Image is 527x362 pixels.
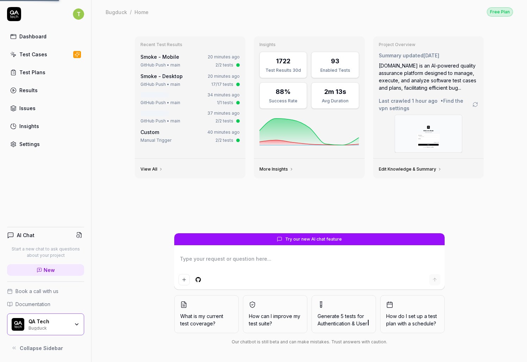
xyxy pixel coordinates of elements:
h3: Insights [259,42,359,47]
div: 2/2 tests [215,118,233,124]
a: 37 minutes agoGitHub Push • main2/2 tests [139,109,241,126]
p: Start a new chat to ask questions about your project [7,246,84,259]
h4: AI Chat [17,231,34,239]
div: Bugduck [106,8,127,15]
div: 1/1 tests [217,100,233,106]
div: Insights [19,122,39,130]
div: QA Tech [29,318,69,325]
button: QA Tech LogoQA TechBugduck [7,313,84,335]
div: GitHub Push • main [140,62,180,68]
time: 37 minutes ago [207,110,240,116]
button: T [73,7,84,21]
a: Smoke - Desktop [140,73,183,79]
a: More Insights [259,166,294,172]
div: Test Results 30d [264,67,302,74]
div: [DOMAIN_NAME] is an AI-powered quality assurance platform designed to manage, execute, and analyz... [379,62,478,91]
span: How do I set up a test plan with a schedule? [386,312,439,327]
span: Documentation [15,300,50,308]
a: Smoke - Mobile20 minutes agoGitHub Push • main2/2 tests [139,52,241,70]
div: 2m 13s [324,87,346,96]
a: Custom40 minutes agoManual Trigger2/2 tests [139,127,241,145]
a: View All [140,166,163,172]
div: Home [134,8,149,15]
img: Screenshot [395,115,462,152]
a: Dashboard [7,30,84,43]
a: Documentation [7,300,84,308]
span: Book a call with us [15,287,58,295]
div: Avg Duration [316,98,354,104]
span: Last crawled [379,97,473,112]
div: Test Cases [19,51,47,58]
span: Generate 5 tests for [318,312,370,327]
a: Insights [7,119,84,133]
a: Edit Knowledge & Summary [379,166,442,172]
div: 88% [276,87,291,96]
div: Results [19,87,38,94]
div: Success Rate [264,98,302,104]
button: How do I set up a test plan with a schedule? [380,295,445,333]
button: Free Plan [487,7,513,17]
div: 2/2 tests [215,62,233,68]
time: 1 hour ago [412,98,438,104]
div: Manual Trigger [140,137,171,144]
h3: Project Overview [379,42,478,47]
a: Issues [7,101,84,115]
div: Enabled Tests [316,67,354,74]
span: What is my current test coverage? [180,312,233,327]
div: Settings [19,140,40,148]
a: Book a call with us [7,287,84,295]
a: Results [7,83,84,97]
span: How can I improve my test suite? [249,312,301,327]
div: GitHub Push • main [140,81,180,88]
time: 20 minutes ago [208,74,240,79]
button: What is my current test coverage? [174,295,239,333]
a: Go to crawling settings [472,102,478,107]
div: 93 [331,56,339,66]
a: 34 minutes agoGitHub Push • main1/1 tests [139,90,241,107]
button: Add attachment [178,274,190,285]
div: / [130,8,132,15]
time: 40 minutes ago [207,129,240,135]
time: 34 minutes ago [207,92,240,97]
div: 2/2 tests [215,137,233,144]
button: Generate 5 tests forAuthentication & User [312,295,376,333]
span: Collapse Sidebar [20,344,63,352]
div: GitHub Push • main [140,118,180,124]
div: Test Plans [19,69,45,76]
span: New [44,266,55,274]
div: Dashboard [19,33,46,40]
time: 20 minutes ago [208,54,240,59]
span: Authentication & User [318,320,367,326]
a: Test Cases [7,47,84,61]
a: Test Plans [7,65,84,79]
span: T [73,8,84,20]
div: 17/17 tests [211,81,233,88]
span: Try our new AI chat feature [285,236,342,242]
h3: Recent Test Results [140,42,240,47]
button: How can I improve my test suite? [243,295,307,333]
a: New [7,264,84,276]
a: Settings [7,137,84,151]
div: GitHub Push • main [140,100,180,106]
span: Custom [140,129,159,135]
div: Issues [19,104,36,112]
a: Smoke - Desktop20 minutes agoGitHub Push • main17/17 tests [139,71,241,89]
time: [DATE] [424,52,439,58]
button: Collapse Sidebar [7,341,84,355]
div: Our chatbot is still beta and can make mistakes. Trust answers with caution. [174,339,445,345]
img: QA Tech Logo [12,318,24,331]
div: 1722 [276,56,290,66]
span: Summary updated [379,52,424,58]
a: Smoke - Mobile [140,54,179,60]
div: Bugduck [29,325,69,330]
